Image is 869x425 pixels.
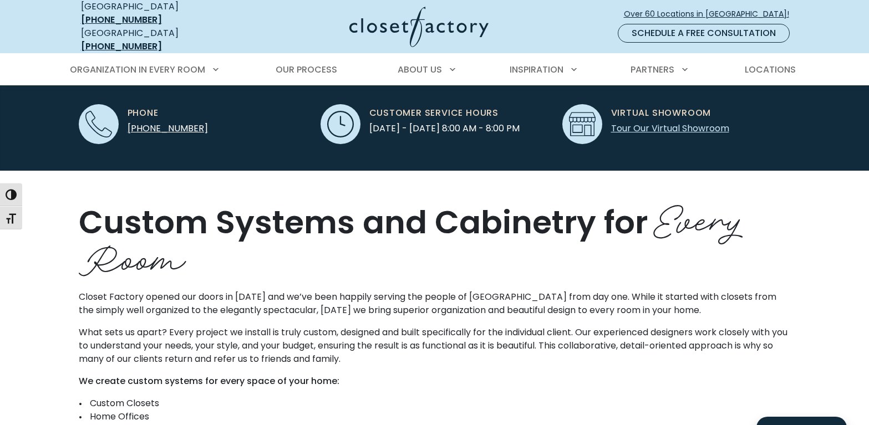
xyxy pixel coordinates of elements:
img: Closet Factory Logo [349,7,489,47]
span: Over 60 Locations in [GEOGRAPHIC_DATA]! [624,8,798,20]
p: Closet Factory opened our doors in [DATE] and we’ve been happily serving the people of [GEOGRAPHI... [79,290,791,317]
span: Partners [631,63,674,76]
span: Customer Service Hours [369,106,499,120]
nav: Primary Menu [62,54,807,85]
a: Over 60 Locations in [GEOGRAPHIC_DATA]! [623,4,799,24]
span: Inspiration [510,63,563,76]
a: Tour Our Virtual Showroom [611,122,729,135]
span: Organization in Every Room [70,63,205,76]
a: [PHONE_NUMBER] [81,13,162,26]
span: Our Process [276,63,337,76]
span: Virtual Showroom [611,106,712,120]
strong: We create custom systems for every space of your home: [79,375,339,387]
div: [GEOGRAPHIC_DATA] [81,27,242,53]
a: Schedule a Free Consultation [618,24,790,43]
li: Custom Closets [79,397,791,410]
a: [PHONE_NUMBER] [128,122,208,135]
span: [DATE] - [DATE] 8:00 AM - 8:00 PM [369,122,520,135]
span: Phone [128,106,159,120]
span: Every Room [79,187,745,284]
p: What sets us apart? Every project we install is truly custom, designed and built specifically for... [79,326,791,366]
span: Custom Systems and Cabinetry for [79,200,648,244]
img: Showroom icon [569,111,596,137]
span: About Us [398,63,442,76]
a: [PHONE_NUMBER] [81,40,162,53]
li: Home Offices [79,410,791,423]
span: Locations [745,63,796,76]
